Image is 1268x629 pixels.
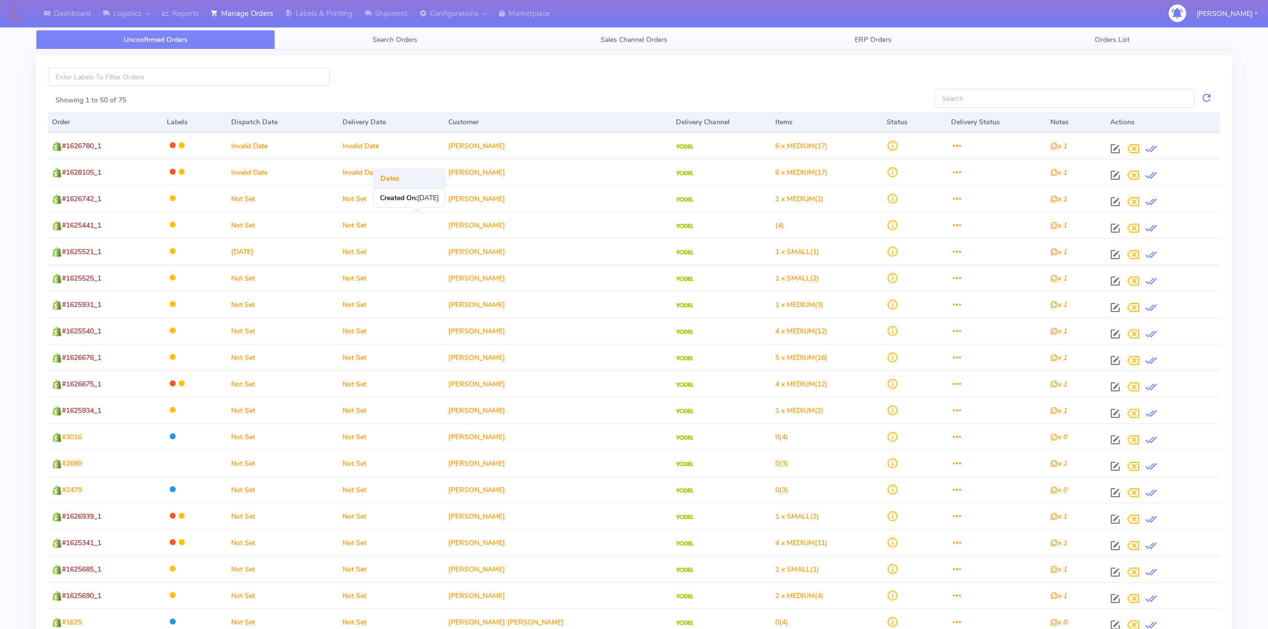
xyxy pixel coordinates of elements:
td: [PERSON_NAME] [444,423,672,450]
td: [PERSON_NAME] [444,238,672,265]
i: x 1 [1050,221,1067,230]
span: (3) [775,459,788,468]
span: 6 x MEDIUM [775,168,815,177]
label: Showing 1 to 50 of 75 [55,95,126,105]
th: Actions [1106,112,1220,132]
img: Yodel [676,594,693,599]
td: Not Set [227,529,338,556]
img: Yodel [676,488,693,493]
i: x 1 [1050,194,1067,204]
td: Not Set [227,556,338,582]
i: x 0 [1050,432,1067,442]
i: x 1 [1050,591,1067,601]
div: [DATE] [374,189,445,207]
td: Not Set [338,265,444,291]
img: Yodel [676,515,693,520]
i: x 1 [1050,406,1067,415]
span: ERP Orders [855,35,892,44]
span: (12) [775,326,828,336]
img: Yodel [676,277,693,282]
strong: Created On: [380,193,417,203]
th: Delivery Channel [672,112,771,132]
td: Not Set [227,265,338,291]
i: x 1 [1050,141,1067,151]
td: Not Set [338,317,444,344]
span: Sales Channel Orders [601,35,667,44]
td: [PERSON_NAME] [444,159,672,185]
span: #1625685_1 [62,565,101,574]
td: Not Set [338,423,444,450]
span: 1 x SMALL [775,247,810,257]
th: Order [48,112,163,132]
span: 1 x SMALL [775,274,810,283]
th: Delivery Status [947,112,1046,132]
i: x 0 [1050,618,1067,627]
span: #1625 [62,618,82,627]
span: 1 x MEDIUM [775,194,815,204]
img: Yodel [676,541,693,546]
span: #2680 [62,459,82,468]
td: Not Set [338,238,444,265]
td: Not Set [227,370,338,397]
span: #1625690_1 [62,591,101,601]
td: [PERSON_NAME] [444,397,672,423]
td: Not Set [338,212,444,238]
span: 1 x MEDIUM [775,300,815,310]
span: (2) [775,194,824,204]
input: Search [935,89,1195,107]
span: (1) [775,565,819,574]
span: (16) [775,353,828,362]
span: #1626742_1 [62,194,101,204]
span: Orders List [1095,35,1130,44]
span: 4 x MEDIUM [775,538,815,548]
i: x 1 [1050,565,1067,574]
span: (3) [775,485,788,495]
td: [PERSON_NAME] [444,450,672,476]
td: Not Set [338,344,444,370]
th: Status [883,112,947,132]
span: Unconfirmed Orders [124,35,188,44]
span: (4) [775,221,784,230]
td: Not Set [227,476,338,503]
span: 6 x MEDIUM [775,141,815,151]
i: x 1 [1050,512,1067,521]
h3: Dates [374,169,445,189]
i: x 0 [1050,485,1067,495]
img: Yodel [676,382,693,387]
td: [PERSON_NAME] [444,317,672,344]
td: Not Set [227,397,338,423]
td: Not Set [227,317,338,344]
td: Not Set [338,291,444,317]
td: Invalid Date [227,159,338,185]
i: x 1 [1050,300,1067,310]
td: [PERSON_NAME] [444,265,672,291]
input: Enter Labels To Filter Orders [48,67,330,86]
td: Invalid Date [227,132,338,159]
span: #1625525_1 [62,274,101,283]
span: 0 [775,618,779,627]
i: x 1 [1050,274,1067,283]
img: Yodel [676,356,693,361]
img: Yodel [676,462,693,467]
span: 0 [775,459,779,468]
td: [PERSON_NAME] [444,582,672,609]
span: 5 x MEDIUM [775,353,815,362]
td: Not Set [338,476,444,503]
td: [PERSON_NAME] [444,529,672,556]
span: #1626939_1 [62,512,101,521]
td: [PERSON_NAME] [444,212,672,238]
span: #1625540_1 [62,326,101,336]
td: [PERSON_NAME] [444,556,672,582]
button: [PERSON_NAME] [1189,3,1265,24]
td: [PERSON_NAME] [444,132,672,159]
ul: Tabs [36,30,1232,49]
img: Yodel [676,435,693,440]
span: (1) [775,247,819,257]
td: Not Set [227,291,338,317]
img: Yodel [676,568,693,573]
span: #1626780_1 [62,141,101,151]
img: Yodel [676,171,693,176]
td: Not Set [227,582,338,609]
span: Search Orders [372,35,417,44]
td: [PERSON_NAME] [444,185,672,212]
